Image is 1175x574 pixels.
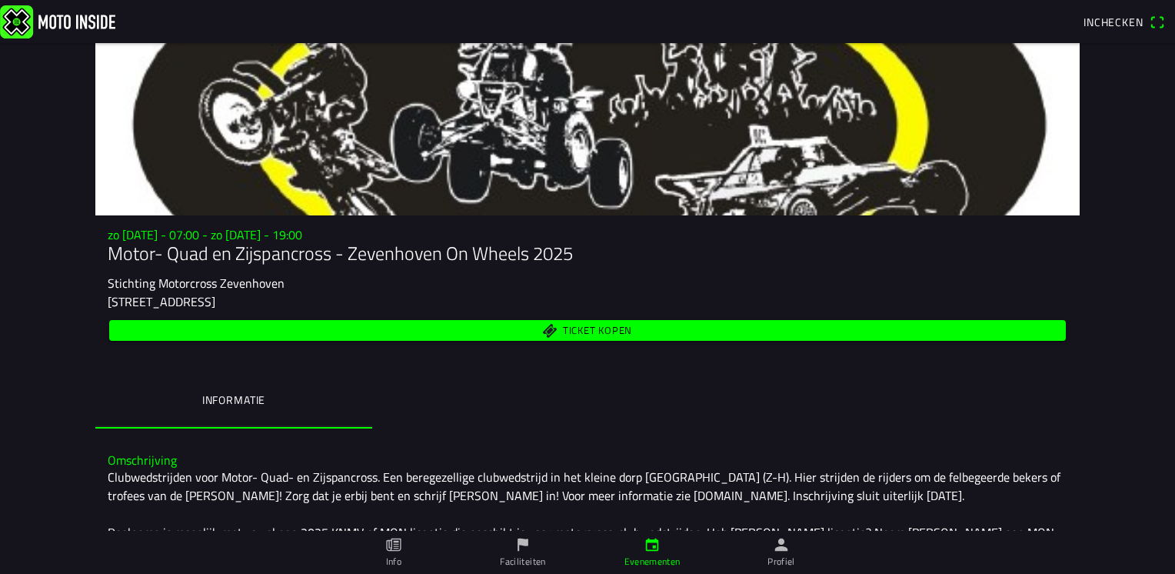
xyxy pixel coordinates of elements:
ion-label: Profiel [767,555,795,569]
h3: zo [DATE] - 07:00 - zo [DATE] - 19:00 [108,228,1067,242]
ion-icon: paper [385,536,402,553]
ion-icon: calendar [644,536,661,553]
ion-text: [STREET_ADDRESS] [108,292,215,311]
ion-icon: flag [514,536,531,553]
a: Incheckenqr scanner [1076,8,1172,35]
ion-label: Informatie [202,392,265,409]
span: Inchecken [1083,14,1143,30]
h3: Omschrijving [108,453,1067,468]
h1: Motor- Quad en Zijspancross - Zevenhoven On Wheels 2025 [108,242,1067,265]
span: Ticket kopen [563,325,632,335]
ion-label: Evenementen [624,555,681,569]
ion-label: Info [386,555,401,569]
ion-label: Faciliteiten [500,555,545,569]
ion-icon: person [773,536,790,553]
ion-text: Stichting Motorcross Zevenhoven [108,274,285,292]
